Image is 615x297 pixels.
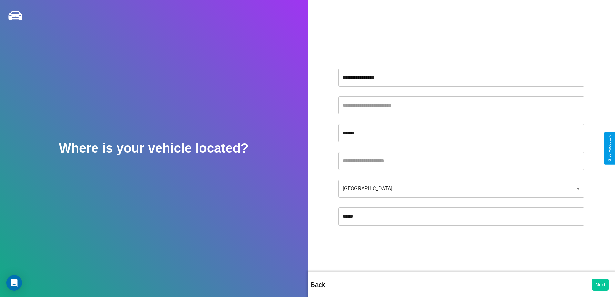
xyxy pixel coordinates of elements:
[59,141,249,155] h2: Where is your vehicle located?
[592,279,609,291] button: Next
[338,180,584,198] div: [GEOGRAPHIC_DATA]
[6,275,22,291] div: Open Intercom Messenger
[607,135,612,162] div: Give Feedback
[311,279,325,291] p: Back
